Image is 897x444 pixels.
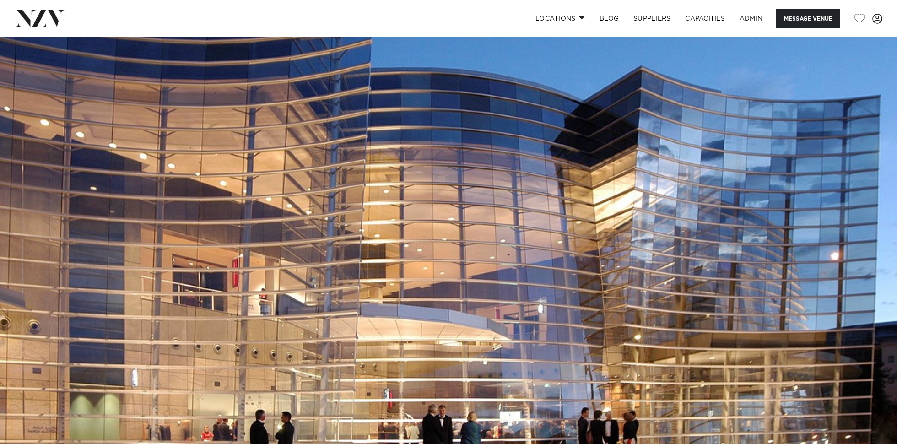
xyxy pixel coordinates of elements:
[678,9,732,28] a: Capacities
[776,9,840,28] button: Message Venue
[15,10,65,27] img: nzv-logo.png
[626,9,678,28] a: SUPPLIERS
[732,9,770,28] a: ADMIN
[592,9,626,28] a: BLOG
[528,9,592,28] a: Locations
